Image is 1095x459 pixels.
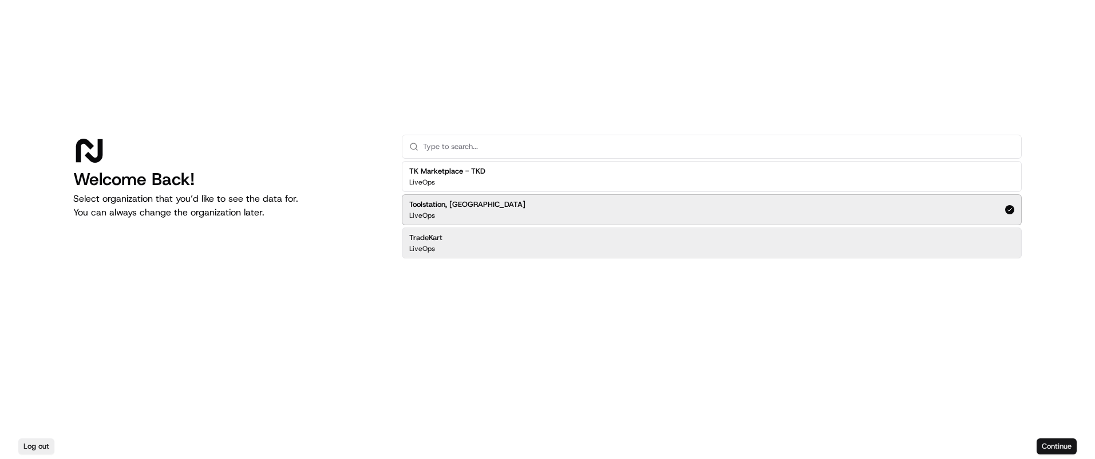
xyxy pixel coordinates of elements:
h2: TradeKart [409,233,442,243]
p: Select organization that you’d like to see the data for. You can always change the organization l... [73,192,384,219]
h2: Toolstation, [GEOGRAPHIC_DATA] [409,199,525,210]
button: Continue [1037,438,1077,454]
div: Suggestions [402,159,1022,261]
button: Log out [18,438,54,454]
h2: TK Marketplace - TKD [409,166,485,176]
p: LiveOps [409,244,435,253]
p: LiveOps [409,211,435,220]
h1: Welcome Back! [73,169,384,190]
p: LiveOps [409,178,435,187]
input: Type to search... [423,135,1014,158]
